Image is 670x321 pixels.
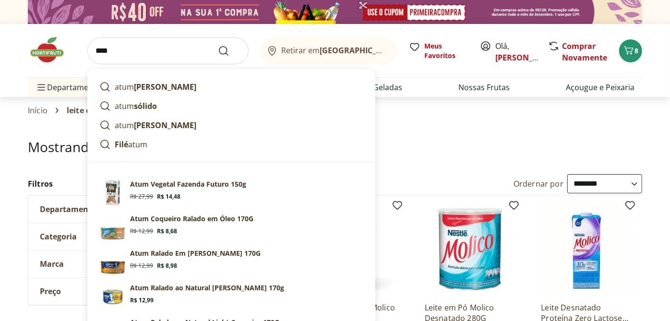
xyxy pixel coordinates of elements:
span: 8 [634,46,638,55]
span: Preço [40,286,61,296]
a: Filéatum [96,135,367,154]
img: Atum Ralado ao Natural Gomes da Costa 170g [99,283,126,310]
span: Marca [40,259,64,269]
p: Atum Ralado ao Natural [PERSON_NAME] 170g [130,283,284,293]
strong: Filé [115,139,128,150]
h2: Filtros [28,174,173,193]
span: R$ 12,99 [130,227,153,235]
a: atum[PERSON_NAME] [96,116,367,135]
a: Atum Ralado ao Natural Gomes da Costa 170gAtum Ralado ao Natural [PERSON_NAME] 170gR$ 12,99 [96,279,367,314]
button: Menu [36,76,47,99]
span: R$ 8,68 [157,227,177,235]
p: Atum Ralado Em [PERSON_NAME] 170G [130,249,261,258]
span: R$ 27,99 [130,193,153,201]
a: Atum Vegetal Fazenda Futuro 150gAtum Vegetal Fazenda Futuro 150gR$ 27,99R$ 14,48 [96,176,367,210]
img: Principal [99,249,126,275]
a: PrincipalAtum Coqueiro Ralado em Óleo 170GR$ 12,99R$ 8,68 [96,210,367,245]
button: Retirar em[GEOGRAPHIC_DATA]/[GEOGRAPHIC_DATA] [260,37,397,64]
img: Leite em Pó Molico Desnatado 280G [425,203,516,295]
a: Açougue e Peixaria [566,82,634,93]
span: R$ 8,98 [157,262,177,270]
img: Principal [99,214,126,241]
button: Submit Search [218,45,241,57]
p: atum [115,100,157,112]
button: Carrinho [619,39,642,62]
a: [PERSON_NAME] [495,52,558,63]
span: Departamento [40,204,96,214]
button: Departamento [28,196,172,223]
strong: [PERSON_NAME] [134,120,196,131]
label: Ordernar por [514,178,563,189]
img: Leite Desnatado Proteína Zero Lactose Molico 1L [541,203,632,295]
a: Comprar Novamente [562,41,607,63]
span: Retirar em [282,46,388,55]
a: Início [28,106,48,115]
a: atum[PERSON_NAME] [96,77,367,96]
a: PrincipalAtum Ralado Em [PERSON_NAME] 170GR$ 12,99R$ 8,98 [96,245,367,279]
span: Olá, [495,40,538,63]
p: Atum Vegetal Fazenda Futuro 150g [130,179,246,189]
span: Categoria [40,232,77,241]
p: atum [115,119,196,131]
span: Meus Favoritos [424,41,468,60]
button: Marca [28,250,172,277]
button: Preço [28,278,172,305]
a: atumsólido [96,96,367,116]
p: atum [115,139,147,150]
span: R$ 12,99 [130,262,153,270]
strong: sólido [134,101,157,111]
span: leite desnatado [67,106,127,115]
button: Categoria [28,223,172,250]
a: Nossas Frutas [458,82,510,93]
img: Hortifruti [28,36,76,64]
span: Departamentos [36,76,105,99]
strong: [PERSON_NAME] [134,82,196,92]
b: [GEOGRAPHIC_DATA]/[GEOGRAPHIC_DATA] [320,45,482,56]
img: Atum Vegetal Fazenda Futuro 150g [99,179,126,206]
p: Atum Coqueiro Ralado em Óleo 170G [130,214,253,224]
span: R$ 12,99 [130,297,154,304]
h1: Mostrando resultados para: [28,139,642,155]
input: search [87,37,249,64]
span: R$ 14,48 [157,193,180,201]
p: atum [115,81,196,93]
a: Meus Favoritos [409,41,468,60]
